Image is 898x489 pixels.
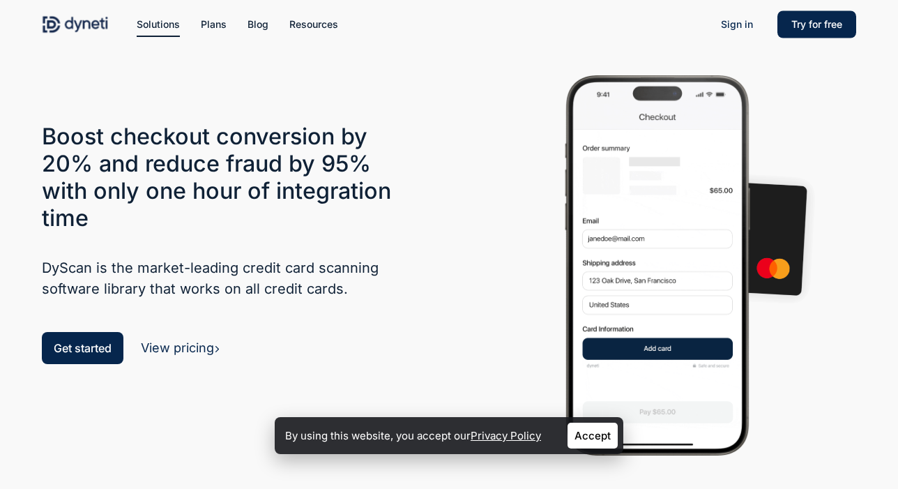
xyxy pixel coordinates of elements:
[248,17,268,32] a: Blog
[777,17,856,32] a: Try for free
[137,18,180,30] span: Solutions
[721,18,753,30] span: Sign in
[201,17,227,32] a: Plans
[568,423,618,449] a: Accept
[42,257,421,299] h5: DyScan is the market-leading credit card scanning software library that works on all credit cards.
[707,13,767,36] a: Sign in
[42,14,109,35] img: Dyneti Technologies
[248,18,268,30] span: Blog
[791,18,842,30] span: Try for free
[54,341,112,355] span: Get started
[285,426,541,445] p: By using this website, you accept our
[471,429,541,442] a: Privacy Policy
[289,18,338,30] span: Resources
[42,123,421,232] h3: Boost checkout conversion by 20% and reduce fraud by 95% with only one hour of integration time
[289,17,338,32] a: Resources
[201,18,227,30] span: Plans
[137,17,180,32] a: Solutions
[42,332,123,364] a: Get started
[141,340,220,355] a: View pricing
